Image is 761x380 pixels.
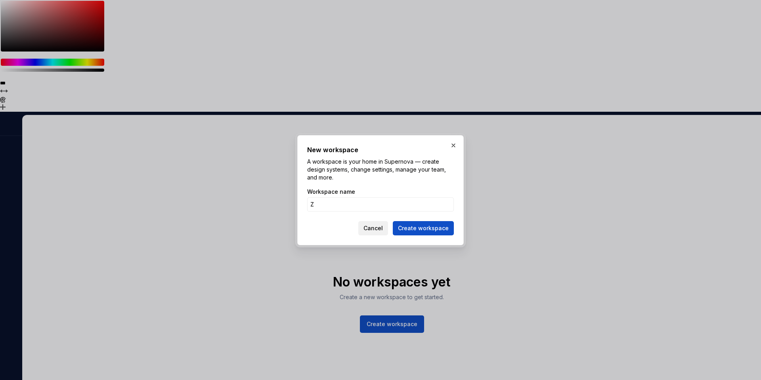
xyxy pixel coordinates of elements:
h2: New workspace [307,145,454,155]
button: Create workspace [393,221,454,235]
p: A workspace is your home in Supernova — create design systems, change settings, manage your team,... [307,158,454,181]
span: Create workspace [398,224,449,232]
span: Cancel [363,224,383,232]
label: Workspace name [307,188,355,196]
button: Cancel [358,221,388,235]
